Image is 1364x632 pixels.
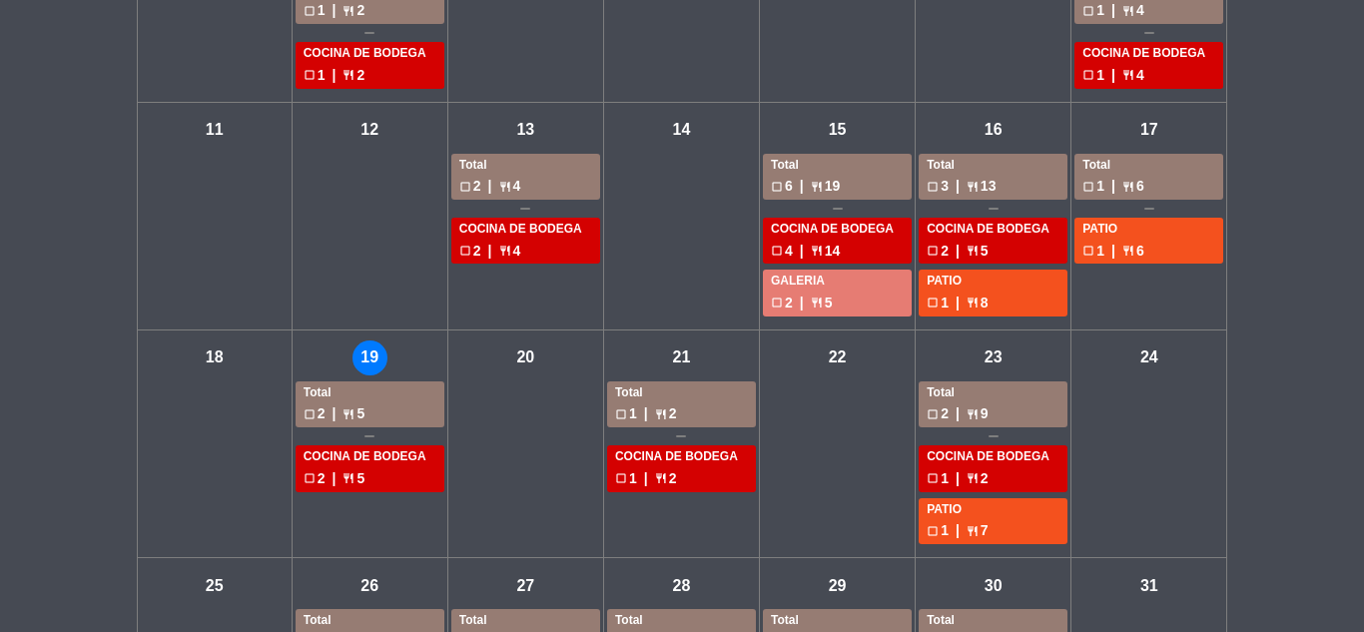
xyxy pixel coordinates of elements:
[811,297,823,309] span: restaurant
[927,611,1059,631] div: Total
[967,245,979,257] span: restaurant
[352,340,387,375] div: 19
[304,472,316,484] span: check_box_outline_blank
[352,113,387,148] div: 12
[967,181,979,193] span: restaurant
[304,383,436,403] div: Total
[927,467,1059,490] div: 1 2
[771,245,783,257] span: check_box_outline_blank
[655,472,667,484] span: restaurant
[197,113,232,148] div: 11
[459,156,592,176] div: Total
[615,383,748,403] div: Total
[508,340,543,375] div: 20
[811,181,823,193] span: restaurant
[1082,181,1094,193] span: check_box_outline_blank
[927,447,1059,467] div: COCINA DE BODEGA
[459,175,592,198] div: 2 4
[1082,44,1215,64] div: COCINA DE BODEGA
[976,113,1011,148] div: 16
[771,292,904,315] div: 2 5
[664,113,699,148] div: 14
[1122,5,1134,17] span: restaurant
[499,245,511,257] span: restaurant
[771,156,904,176] div: Total
[304,64,436,87] div: 1 2
[304,5,316,17] span: check_box_outline_blank
[342,5,354,17] span: restaurant
[967,297,979,309] span: restaurant
[1122,69,1134,81] span: restaurant
[197,340,232,375] div: 18
[771,297,783,309] span: check_box_outline_blank
[927,402,1059,425] div: 2 9
[927,181,939,193] span: check_box_outline_blank
[927,220,1059,240] div: COCINA DE BODEGA
[820,568,855,603] div: 29
[927,408,939,420] span: check_box_outline_blank
[956,402,960,425] span: |
[615,408,627,420] span: check_box_outline_blank
[1131,568,1166,603] div: 31
[927,472,939,484] span: check_box_outline_blank
[927,272,1059,292] div: PATIO
[1111,240,1115,263] span: |
[956,467,960,490] span: |
[956,292,960,315] span: |
[800,175,804,198] span: |
[1082,245,1094,257] span: check_box_outline_blank
[644,402,648,425] span: |
[304,402,436,425] div: 2 5
[1082,64,1215,87] div: 1 4
[333,64,337,87] span: |
[967,525,979,537] span: restaurant
[927,240,1059,263] div: 2 5
[1082,5,1094,17] span: check_box_outline_blank
[304,408,316,420] span: check_box_outline_blank
[304,69,316,81] span: check_box_outline_blank
[927,245,939,257] span: check_box_outline_blank
[1131,113,1166,148] div: 17
[342,472,354,484] span: restaurant
[342,69,354,81] span: restaurant
[304,447,436,467] div: COCINA DE BODEGA
[342,408,354,420] span: restaurant
[664,340,699,375] div: 21
[459,220,592,240] div: COCINA DE BODEGA
[615,447,748,467] div: COCINA DE BODEGA
[800,240,804,263] span: |
[927,383,1059,403] div: Total
[304,467,436,490] div: 2 5
[927,500,1059,520] div: PATIO
[976,568,1011,603] div: 30
[927,519,1059,542] div: 1 7
[459,611,592,631] div: Total
[820,340,855,375] div: 22
[488,175,492,198] span: |
[771,175,904,198] div: 6 19
[771,240,904,263] div: 4 14
[820,113,855,148] div: 15
[615,472,627,484] span: check_box_outline_blank
[976,340,1011,375] div: 23
[1131,340,1166,375] div: 24
[459,181,471,193] span: check_box_outline_blank
[615,402,748,425] div: 1 2
[1082,220,1215,240] div: PATIO
[655,408,667,420] span: restaurant
[771,181,783,193] span: check_box_outline_blank
[927,156,1059,176] div: Total
[771,220,904,240] div: COCINA DE BODEGA
[811,245,823,257] span: restaurant
[304,611,436,631] div: Total
[333,402,337,425] span: |
[800,292,804,315] span: |
[1111,64,1115,87] span: |
[304,44,436,64] div: COCINA DE BODEGA
[333,467,337,490] span: |
[956,240,960,263] span: |
[459,245,471,257] span: check_box_outline_blank
[352,568,387,603] div: 26
[508,113,543,148] div: 13
[1082,69,1094,81] span: check_box_outline_blank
